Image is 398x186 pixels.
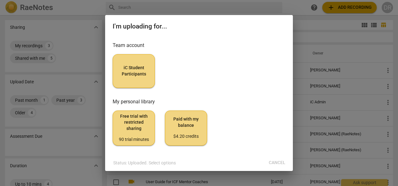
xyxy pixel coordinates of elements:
h3: Team account [113,42,285,49]
span: iC Student Participants [118,65,150,77]
button: Paid with my balance$4.20 credits [165,111,207,146]
p: Status: Uploaded. Select options [113,160,176,166]
h2: I'm uploading for... [113,23,285,30]
button: Free trial with restricted sharing90 trial minutes [113,111,155,146]
button: iC Student Participants [113,54,155,88]
div: $4.20 credits [170,133,202,140]
span: Free trial with restricted sharing [118,113,150,143]
h3: My personal library [113,98,285,106]
div: 90 trial minutes [118,137,150,143]
span: Paid with my balance [170,116,202,140]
